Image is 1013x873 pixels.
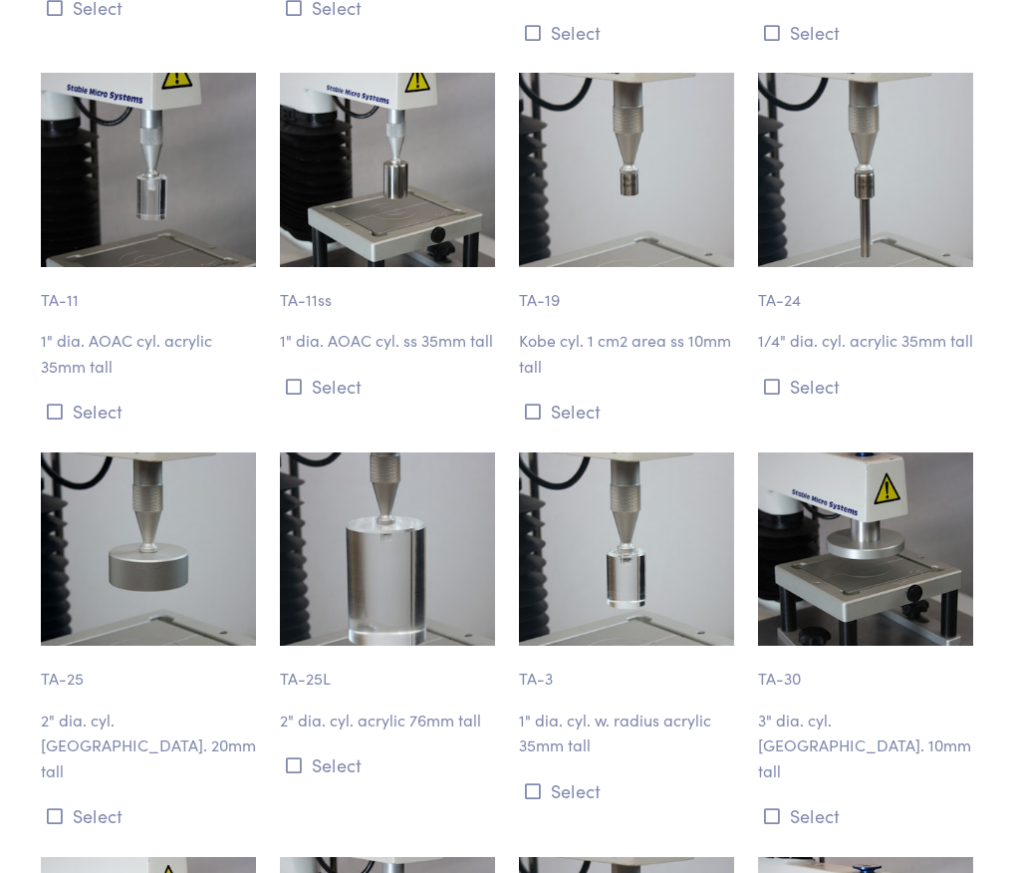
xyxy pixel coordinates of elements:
[280,646,495,692] p: TA-25L
[519,708,734,758] p: 1" dia. cyl. w. radius acrylic 35mm tall
[280,708,495,733] p: 2" dia. cyl. acrylic 76mm tall
[280,370,495,403] button: Select
[280,328,495,354] p: 1" dia. AOAC cyl. ss 35mm tall
[280,748,495,781] button: Select
[758,708,973,784] p: 3" dia. cyl. [GEOGRAPHIC_DATA]. 10mm tall
[519,73,734,266] img: cylinder_ta-19_kobe-probe2.jpg
[280,73,495,266] img: cylinder_ta-11ss_1-inch-diameter.jpg
[41,646,256,692] p: TA-25
[758,370,973,403] button: Select
[41,267,256,313] p: TA-11
[519,267,734,313] p: TA-19
[758,267,973,313] p: TA-24
[41,452,256,646] img: cylinder_ta-25_2-inch-diameter_2.jpg
[41,708,256,784] p: 2" dia. cyl. [GEOGRAPHIC_DATA]. 20mm tall
[519,774,734,807] button: Select
[519,646,734,692] p: TA-3
[41,799,256,832] button: Select
[41,395,256,428] button: Select
[758,646,973,692] p: TA-30
[758,328,973,354] p: 1/4" dia. cyl. acrylic 35mm tall
[758,799,973,832] button: Select
[41,73,256,266] img: cylinder_ta-11_1-inch-diameter.jpg
[758,16,973,49] button: Select
[280,452,495,646] img: cylinder_ta-25l_2-inch-diameter_2.jpg
[519,328,734,379] p: Kobe cyl. 1 cm2 area ss 10mm tall
[280,267,495,313] p: TA-11ss
[758,452,973,646] img: cylinder_ta-30_3-inch-diameter.jpg
[41,328,256,379] p: 1" dia. AOAC cyl. acrylic 35mm tall
[519,16,734,49] button: Select
[758,73,973,266] img: cylinder_ta-24_quarter-inch-diameter_2.jpg
[519,452,734,646] img: cylinder_ta-3_1-inch-diameter2.jpg
[519,395,734,428] button: Select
